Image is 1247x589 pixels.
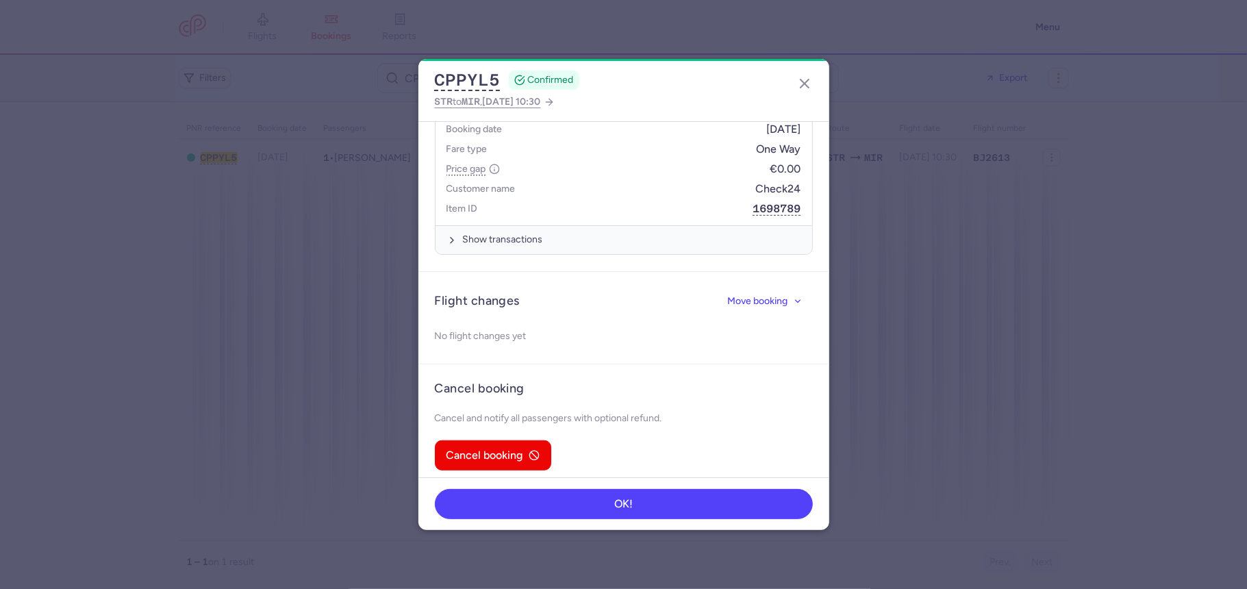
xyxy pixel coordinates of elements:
h5: Booking date [446,121,503,138]
button: OK! [435,489,813,519]
button: Show transactions [436,225,812,253]
span: STR [435,96,453,107]
span: Check24 [756,183,801,195]
button: CPPYL5 [435,70,501,90]
span: CONFIRMED [528,73,574,87]
button: Move booking [718,288,813,315]
h3: Flight changes [435,293,520,309]
p: No flight changes yet [435,325,813,347]
span: €0.00 [770,163,801,175]
p: Cancel and notify all passengers with optional refund. [435,408,813,429]
span: One Way [757,143,801,155]
span: OK! [614,498,633,510]
span: [DATE] 10:30 [483,96,541,108]
button: Cancel booking [435,440,551,471]
h5: Item ID [446,200,478,217]
h5: Price gap [446,160,500,177]
span: Move booking [728,296,788,306]
button: 1698789 [753,201,801,216]
span: MIR [462,96,481,107]
h5: Fare type [446,140,488,158]
h3: Cancel booking [435,381,525,397]
span: Cancel booking [446,449,523,462]
a: STRtoMIR,[DATE] 10:30 [435,93,555,110]
h5: Customer name [446,180,516,197]
span: to , [435,93,541,110]
span: [DATE] [767,123,801,136]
